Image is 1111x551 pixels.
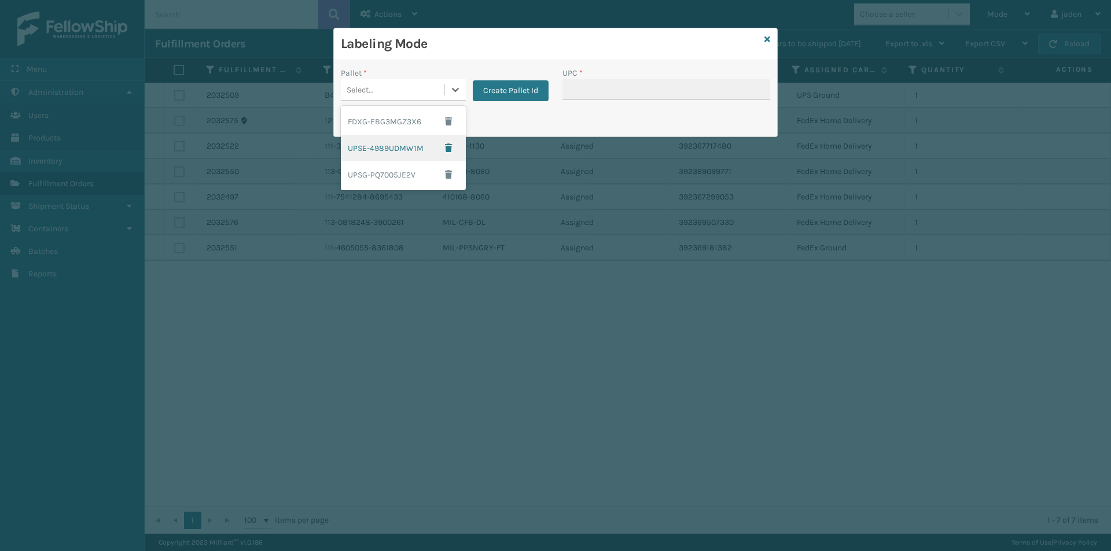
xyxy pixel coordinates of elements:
[341,135,466,161] div: UPSE-4989UDMW1M
[341,67,367,79] label: Pallet
[341,108,466,135] div: FDXG-EBG3MGZ3X6
[562,67,583,79] label: UPC
[341,35,760,53] h3: Labeling Mode
[473,80,549,101] button: Create Pallet Id
[341,161,466,188] div: UPSG-PQ7005JE2V
[347,84,374,96] div: Select...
